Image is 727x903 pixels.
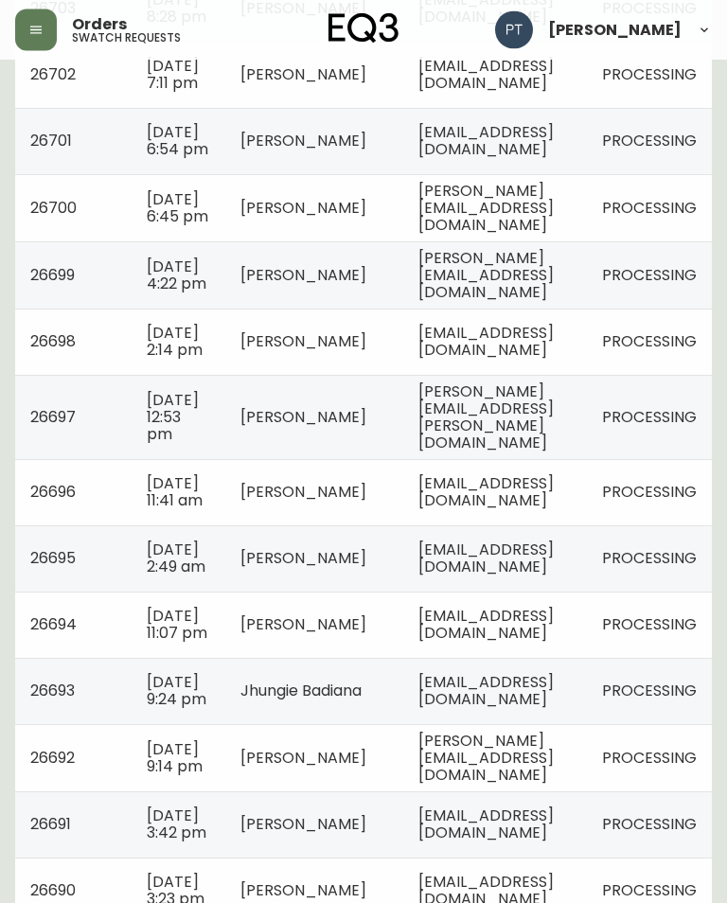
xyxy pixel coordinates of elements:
[418,323,554,362] span: [EMAIL_ADDRESS][DOMAIN_NAME]
[30,64,76,86] span: 26702
[602,880,697,902] span: PROCESSING
[602,614,697,636] span: PROCESSING
[602,681,697,702] span: PROCESSING
[147,606,207,645] span: [DATE] 11:07 pm
[240,482,366,504] span: [PERSON_NAME]
[602,131,697,152] span: PROCESSING
[418,473,554,512] span: [EMAIL_ADDRESS][DOMAIN_NAME]
[240,548,366,570] span: [PERSON_NAME]
[240,198,366,220] span: [PERSON_NAME]
[30,198,77,220] span: 26700
[602,331,697,353] span: PROCESSING
[240,131,366,152] span: [PERSON_NAME]
[147,122,208,161] span: [DATE] 6:54 pm
[147,473,203,512] span: [DATE] 11:41 am
[30,614,77,636] span: 26694
[240,265,366,287] span: [PERSON_NAME]
[418,56,554,95] span: [EMAIL_ADDRESS][DOMAIN_NAME]
[602,407,697,429] span: PROCESSING
[30,681,75,702] span: 26693
[147,56,199,95] span: [DATE] 7:11 pm
[602,64,697,86] span: PROCESSING
[418,122,554,161] span: [EMAIL_ADDRESS][DOMAIN_NAME]
[72,17,127,32] span: Orders
[602,482,697,504] span: PROCESSING
[240,681,362,702] span: Jhungie Badiana
[418,540,554,578] span: [EMAIL_ADDRESS][DOMAIN_NAME]
[30,407,76,429] span: 26697
[240,614,366,636] span: [PERSON_NAME]
[30,482,76,504] span: 26696
[30,265,75,287] span: 26699
[602,748,697,770] span: PROCESSING
[30,548,76,570] span: 26695
[30,331,76,353] span: 26698
[602,548,697,570] span: PROCESSING
[495,11,533,49] img: 986dcd8e1aab7847125929f325458823
[602,814,697,836] span: PROCESSING
[602,198,697,220] span: PROCESSING
[147,257,206,295] span: [DATE] 4:22 pm
[240,880,366,902] span: [PERSON_NAME]
[147,189,208,228] span: [DATE] 6:45 pm
[147,323,203,362] span: [DATE] 2:14 pm
[548,23,682,38] span: [PERSON_NAME]
[30,880,76,902] span: 26690
[418,606,554,645] span: [EMAIL_ADDRESS][DOMAIN_NAME]
[240,748,366,770] span: [PERSON_NAME]
[418,806,554,844] span: [EMAIL_ADDRESS][DOMAIN_NAME]
[30,814,71,836] span: 26691
[418,731,554,787] span: [PERSON_NAME][EMAIL_ADDRESS][DOMAIN_NAME]
[72,32,181,44] h5: swatch requests
[147,390,199,446] span: [DATE] 12:53 pm
[147,806,206,844] span: [DATE] 3:42 pm
[240,407,366,429] span: [PERSON_NAME]
[240,814,366,836] span: [PERSON_NAME]
[418,181,554,237] span: [PERSON_NAME][EMAIL_ADDRESS][DOMAIN_NAME]
[240,331,366,353] span: [PERSON_NAME]
[147,739,203,778] span: [DATE] 9:14 pm
[30,748,75,770] span: 26692
[418,381,554,454] span: [PERSON_NAME][EMAIL_ADDRESS][PERSON_NAME][DOMAIN_NAME]
[240,64,366,86] span: [PERSON_NAME]
[328,13,399,44] img: logo
[147,672,206,711] span: [DATE] 9:24 pm
[147,540,205,578] span: [DATE] 2:49 am
[418,672,554,711] span: [EMAIL_ADDRESS][DOMAIN_NAME]
[602,265,697,287] span: PROCESSING
[30,131,72,152] span: 26701
[418,248,554,304] span: [PERSON_NAME][EMAIL_ADDRESS][DOMAIN_NAME]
